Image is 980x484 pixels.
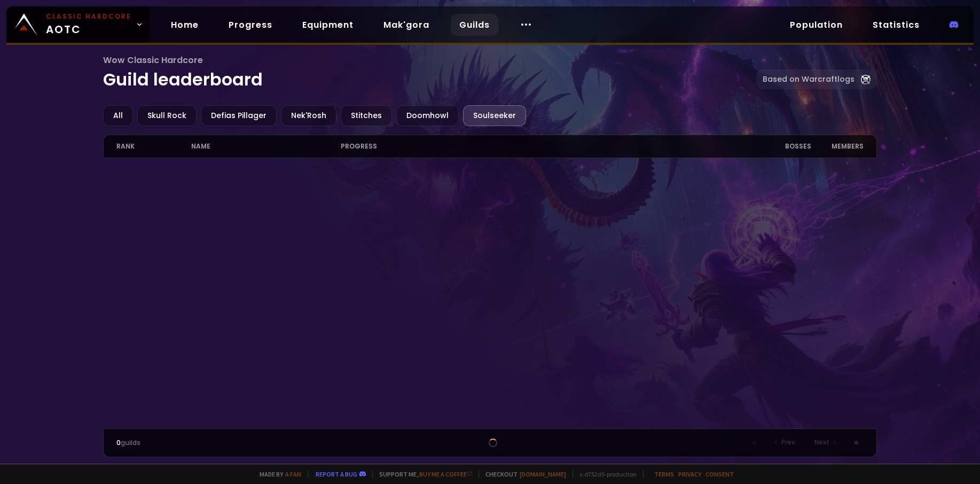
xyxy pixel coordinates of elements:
[705,470,734,478] a: Consent
[281,105,336,126] div: Nek'Rosh
[811,135,864,158] div: members
[201,105,277,126] div: Defias Pillager
[861,75,871,84] img: Warcraftlog
[116,438,121,447] span: 0
[372,470,472,478] span: Support me,
[678,470,701,478] a: Privacy
[573,470,637,478] span: v. d752d5 - production
[294,14,362,36] a: Equipment
[162,14,207,36] a: Home
[375,14,438,36] a: Mak'gora
[781,438,795,447] span: Prev
[103,53,756,67] span: Wow Classic Hardcore
[451,14,498,36] a: Guilds
[396,105,459,126] div: Doomhowl
[751,135,811,158] div: Bosses
[479,470,566,478] span: Checkout
[341,105,392,126] div: Stitches
[103,105,133,126] div: All
[6,6,150,43] a: Classic HardcoreAOTC
[46,12,131,37] span: AOTC
[116,135,191,158] div: rank
[341,135,751,158] div: progress
[864,14,928,36] a: Statistics
[103,53,756,92] h1: Guild leaderboard
[419,470,472,478] a: Buy me a coffee
[137,105,197,126] div: Skull Rock
[756,69,877,89] a: Based on Warcraftlogs
[463,105,526,126] div: Soulseeker
[220,14,281,36] a: Progress
[781,14,851,36] a: Population
[285,470,301,478] a: a fan
[116,438,303,448] div: guilds
[253,470,301,478] span: Made by
[654,470,674,478] a: Terms
[46,12,131,21] small: Classic Hardcore
[316,470,357,478] a: Report a bug
[191,135,341,158] div: name
[814,438,829,447] span: Next
[520,470,566,478] a: [DOMAIN_NAME]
